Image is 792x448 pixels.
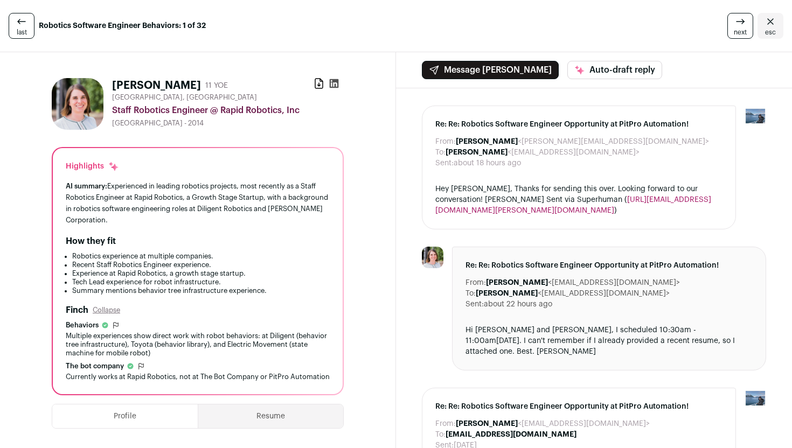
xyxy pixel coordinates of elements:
span: last [17,28,27,37]
li: Experience at Rapid Robotics, a growth stage startup. [72,269,330,278]
b: [EMAIL_ADDRESS][DOMAIN_NAME] [446,431,576,438]
div: Currently works at Rapid Robotics, not at The Bot Company or PitPro Automation [66,373,330,381]
b: [PERSON_NAME] [446,149,508,156]
b: [PERSON_NAME] [476,290,538,297]
span: AI summary: [66,183,107,190]
div: Hi [PERSON_NAME] and [PERSON_NAME], I scheduled 10:30am - 11:00am[DATE]. I can't remember if I al... [466,325,753,357]
div: Hey [PERSON_NAME], Thanks for sending this over. Looking forward to our conversation! [PERSON_NAM... [435,184,722,216]
b: [PERSON_NAME] [456,138,518,145]
span: next [734,28,747,37]
h1: [PERSON_NAME] [112,78,201,93]
span: The bot company [66,362,124,370]
button: Collapse [93,306,120,314]
span: [GEOGRAPHIC_DATA], [GEOGRAPHIC_DATA] [112,93,257,102]
button: Resume [198,404,343,428]
dt: From: [435,418,456,429]
img: 17109629-medium_jpg [745,106,766,127]
dd: about 18 hours ago [454,158,521,169]
div: Highlights [66,161,119,172]
b: [PERSON_NAME] [456,420,518,428]
h2: Finch [66,304,88,317]
div: Staff Robotics Engineer @ Rapid Robotics, Inc [112,104,344,117]
li: Recent Staff Robotics Engineer experience. [72,261,330,269]
dd: <[PERSON_NAME][EMAIL_ADDRESS][DOMAIN_NAME]> [456,136,709,147]
dd: about 22 hours ago [484,299,552,310]
span: Re: Re: Robotics Software Engineer Opportunity at PitPro Automation! [435,119,722,130]
img: 1eb9f6b39913c5ef13be910ef32669eed0fdfbafb203f7f0f0272cdd8c9f889a [52,78,103,130]
dt: Sent: [435,158,454,169]
img: 1eb9f6b39913c5ef13be910ef32669eed0fdfbafb203f7f0f0272cdd8c9f889a [422,247,443,268]
li: Tech Lead experience for robot infrastructure. [72,278,330,286]
a: last [9,13,34,39]
li: Summary mentions behavior tree infrastructure experience. [72,286,330,295]
strong: Robotics Software Engineer Behaviors: 1 of 32 [39,20,206,31]
h2: How they fit [66,235,116,248]
dt: To: [435,147,446,158]
div: 11 YOE [205,80,228,91]
dd: <[EMAIL_ADDRESS][DOMAIN_NAME]> [476,288,670,299]
dt: From: [466,277,486,288]
b: [PERSON_NAME] [486,279,548,286]
dt: From: [435,136,456,147]
a: Close [758,13,783,39]
div: [GEOGRAPHIC_DATA] - 2014 [112,119,344,128]
dt: Sent: [466,299,484,310]
dd: <[EMAIL_ADDRESS][DOMAIN_NAME]> [446,147,640,158]
button: Auto-draft reply [567,61,662,79]
span: Re: Re: Robotics Software Engineer Opportunity at PitPro Automation! [435,401,722,412]
li: Robotics experience at multiple companies. [72,252,330,261]
span: esc [765,28,776,37]
span: Behaviors [66,321,99,330]
div: Experienced in leading robotics projects, most recently as a Staff Robotics Engineer at Rapid Rob... [66,180,330,226]
img: 17109629-medium_jpg [745,388,766,409]
dd: <[EMAIL_ADDRESS][DOMAIN_NAME]> [486,277,680,288]
dd: <[EMAIL_ADDRESS][DOMAIN_NAME]> [456,418,650,429]
span: Re: Re: Robotics Software Engineer Opportunity at PitPro Automation! [466,260,753,271]
button: Profile [52,404,198,428]
div: Multiple experiences show direct work with robot behaviors: at Diligent (behavior tree infrastruc... [66,332,330,358]
dt: To: [435,429,446,440]
dt: To: [466,288,476,299]
button: Message [PERSON_NAME] [422,61,559,79]
a: next [727,13,753,39]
